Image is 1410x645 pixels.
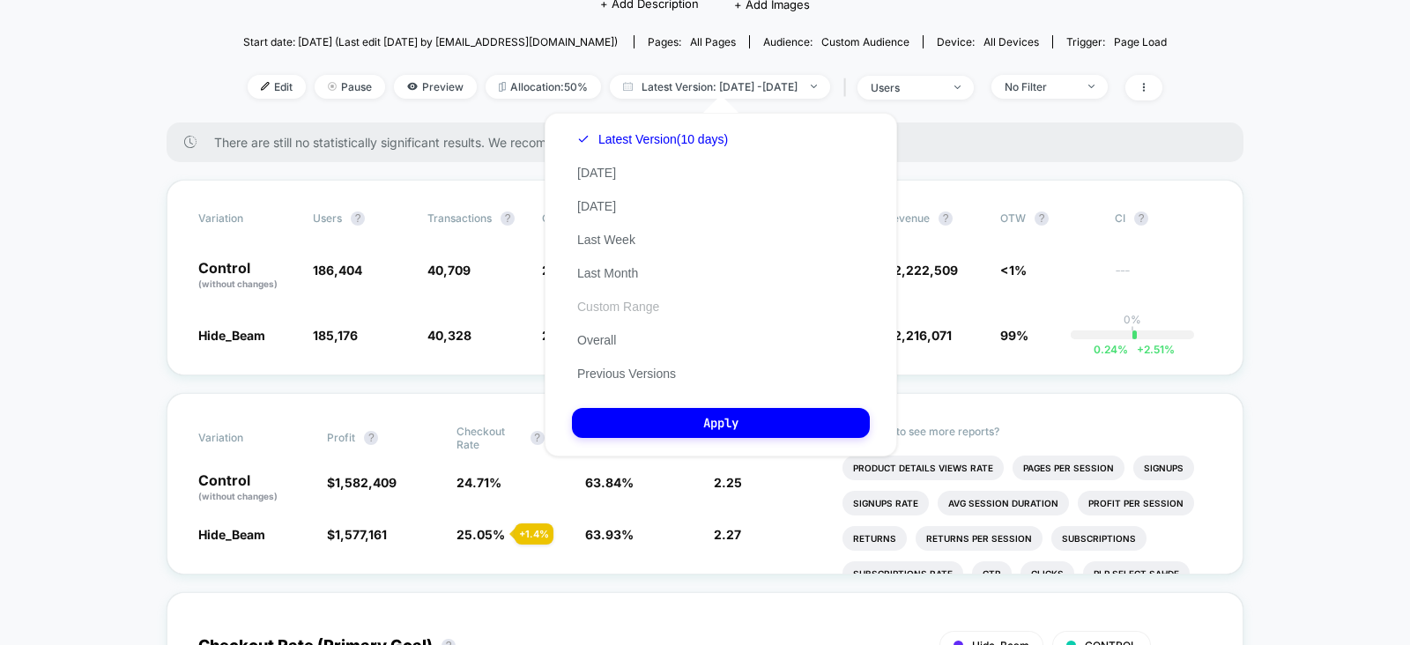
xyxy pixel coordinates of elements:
img: end [1088,85,1095,88]
span: CI [1115,211,1212,226]
span: Edit [248,75,306,99]
img: end [328,82,337,91]
span: 1,577,161 [335,527,387,542]
span: Checkout Rate [456,425,522,451]
span: 63.93 % [585,527,634,542]
li: Plp Select Sahde [1083,561,1190,586]
span: 40,709 [427,263,471,278]
span: --- [1115,265,1212,291]
li: Clicks [1020,561,1074,586]
button: ? [1035,211,1049,226]
span: + [1137,343,1144,356]
span: Preview [394,75,477,99]
span: (without changes) [198,278,278,289]
button: Last Week [572,232,641,248]
span: Start date: [DATE] (Last edit [DATE] by [EMAIL_ADDRESS][DOMAIN_NAME]) [243,35,618,48]
span: $ [327,475,397,490]
span: 2.51 % [1128,343,1175,356]
span: Variation [198,211,295,226]
button: Latest Version(10 days) [572,131,733,147]
img: end [954,85,961,89]
button: Previous Versions [572,366,681,382]
div: Audience: [763,35,909,48]
span: 25.05 % [456,527,505,542]
button: Last Month [572,265,643,281]
li: Signups Rate [842,491,929,515]
li: Signups [1133,456,1194,480]
span: 24.71 % [456,475,501,490]
span: 0.24 % [1094,343,1128,356]
span: 2.25 [714,475,742,490]
p: | [1131,326,1134,339]
p: Control [198,473,309,503]
img: edit [261,82,270,91]
span: Page Load [1114,35,1167,48]
img: calendar [623,82,633,91]
p: 0% [1124,313,1141,326]
span: Hide_Beam [198,328,265,343]
button: ? [501,211,515,226]
button: Apply [572,408,870,438]
span: <1% [1000,263,1027,278]
div: users [871,81,941,94]
span: $ [886,263,958,278]
span: OTW [1000,211,1097,226]
span: Allocation: 50% [486,75,601,99]
span: all devices [983,35,1039,48]
span: Custom Audience [821,35,909,48]
button: [DATE] [572,198,621,214]
span: 99% [1000,328,1028,343]
span: Device: [923,35,1052,48]
span: 1,582,409 [335,475,397,490]
span: 40,328 [427,328,471,343]
span: (without changes) [198,491,278,501]
span: Variation [198,425,295,451]
button: ? [364,431,378,445]
span: 2,216,071 [894,328,952,343]
button: ? [939,211,953,226]
li: Subscriptions [1051,526,1147,551]
span: 185,176 [313,328,358,343]
div: + 1.4 % [515,523,553,545]
li: Product Details Views Rate [842,456,1004,480]
p: Would like to see more reports? [842,425,1212,438]
button: Overall [572,332,621,348]
span: $ [327,527,387,542]
button: ? [351,211,365,226]
li: Subscriptions Rate [842,561,963,586]
li: Profit Per Session [1078,491,1194,515]
span: Pause [315,75,385,99]
span: Latest Version: [DATE] - [DATE] [610,75,830,99]
span: users [313,211,342,225]
span: | [839,75,857,100]
div: No Filter [1005,80,1075,93]
span: 186,404 [313,263,362,278]
li: Returns [842,526,907,551]
button: ? [1134,211,1148,226]
img: end [811,85,817,88]
li: Avg Session Duration [938,491,1069,515]
span: 2,222,509 [894,263,958,278]
div: Trigger: [1066,35,1167,48]
button: Custom Range [572,299,664,315]
button: [DATE] [572,165,621,181]
span: $ [886,328,952,343]
span: Transactions [427,211,492,225]
li: Pages Per Session [1013,456,1124,480]
span: There are still no statistically significant results. We recommend waiting a few more days [214,135,1208,150]
li: Returns Per Session [916,526,1043,551]
span: all pages [690,35,736,48]
p: Control [198,261,295,291]
span: Profit [327,431,355,444]
span: Hide_Beam [198,527,265,542]
li: Ctr [972,561,1012,586]
span: 63.84 % [585,475,634,490]
span: 2.27 [714,527,741,542]
div: Pages: [648,35,736,48]
img: rebalance [499,82,506,92]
